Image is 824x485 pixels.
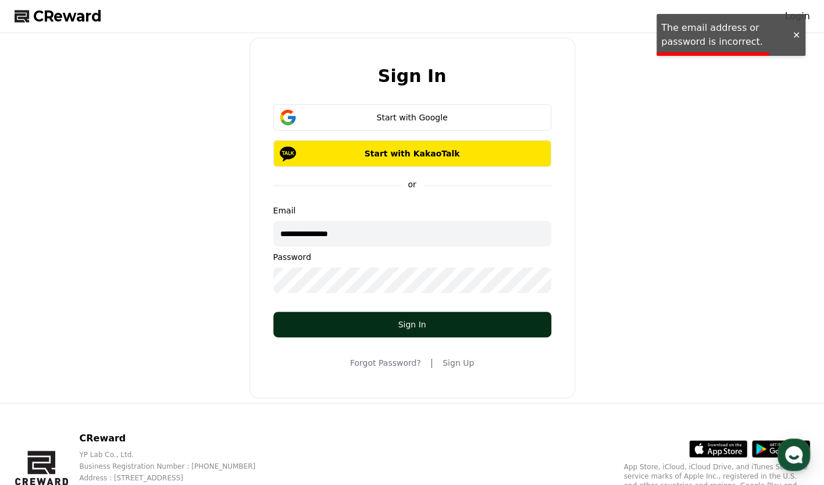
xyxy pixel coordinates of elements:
p: Address : [STREET_ADDRESS] [79,473,274,483]
a: Home [3,369,77,398]
span: CReward [33,7,102,26]
button: Start with Google [273,104,551,131]
p: CReward [79,431,274,445]
button: Start with KakaoTalk [273,140,551,167]
a: Messages [77,369,150,398]
p: Email [273,205,551,216]
button: Sign In [273,312,551,337]
a: Forgot Password? [350,357,421,369]
p: Business Registration Number : [PHONE_NUMBER] [79,462,274,471]
div: Start with Google [290,112,534,123]
div: Sign In [297,319,528,330]
span: Home [30,386,50,395]
h2: Sign In [378,66,447,85]
span: Messages [97,387,131,396]
p: Start with KakaoTalk [290,148,534,159]
p: YP Lab Co., Ltd. [79,450,274,459]
span: | [430,356,433,370]
a: Login [784,9,809,23]
span: Settings [172,386,201,395]
p: or [401,179,423,190]
a: CReward [15,7,102,26]
p: Password [273,251,551,263]
a: Sign Up [443,357,474,369]
a: Settings [150,369,223,398]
